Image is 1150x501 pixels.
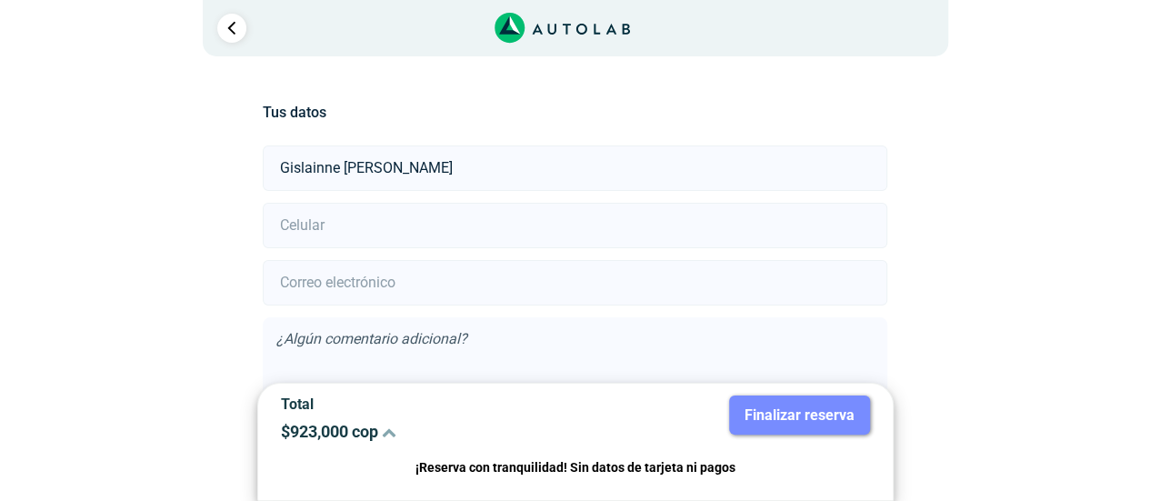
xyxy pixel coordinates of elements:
p: ¡Reserva con tranquilidad! Sin datos de tarjeta ni pagos [281,457,870,478]
input: Celular [263,203,887,248]
p: $ 923,000 cop [281,422,562,441]
h5: Tus datos [263,104,887,121]
input: Correo electrónico [263,260,887,306]
a: Link al sitio de autolab [495,18,630,35]
button: Finalizar reserva [729,396,870,435]
input: Nombre y apellido [263,145,887,191]
a: Ir al paso anterior [217,14,246,43]
p: Total [281,396,562,413]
